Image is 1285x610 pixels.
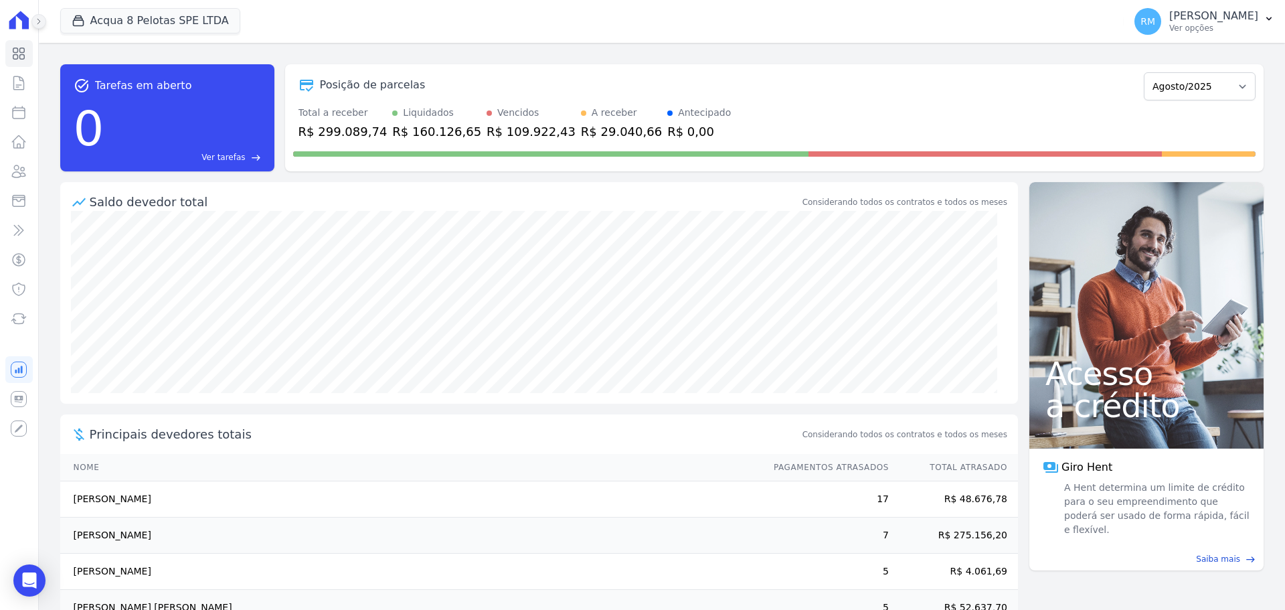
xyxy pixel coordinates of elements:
a: Saiba mais east [1037,553,1256,565]
a: Ver tarefas east [109,151,260,163]
td: R$ 48.676,78 [889,481,1018,518]
span: A Hent determina um limite de crédito para o seu empreendimento que poderá ser usado de forma ráp... [1061,481,1250,537]
button: Acqua 8 Pelotas SPE LTDA [60,8,240,33]
span: task_alt [74,78,90,94]
div: A receber [592,106,637,120]
div: Total a receber [298,106,388,120]
td: [PERSON_NAME] [60,554,761,590]
span: Tarefas em aberto [95,78,192,94]
td: 7 [761,518,889,554]
span: Considerando todos os contratos e todos os meses [802,429,1007,441]
td: R$ 275.156,20 [889,518,1018,554]
td: R$ 4.061,69 [889,554,1018,590]
span: Ver tarefas [201,151,245,163]
div: Considerando todos os contratos e todos os meses [802,196,1007,208]
div: Saldo devedor total [90,193,800,211]
p: [PERSON_NAME] [1169,9,1258,23]
span: Principais devedores totais [90,425,800,443]
td: [PERSON_NAME] [60,481,761,518]
span: east [251,153,261,163]
span: Saiba mais [1196,553,1240,565]
span: Giro Hent [1061,459,1112,475]
span: a crédito [1045,390,1248,422]
div: 0 [74,94,104,163]
div: R$ 109.922,43 [487,123,576,141]
p: Ver opções [1169,23,1258,33]
td: 5 [761,554,889,590]
th: Pagamentos Atrasados [761,454,889,481]
span: east [1246,554,1256,564]
button: RM [PERSON_NAME] Ver opções [1124,3,1285,40]
div: R$ 0,00 [667,123,731,141]
div: R$ 29.040,66 [581,123,662,141]
div: R$ 160.126,65 [392,123,481,141]
td: [PERSON_NAME] [60,518,761,554]
th: Nome [60,454,761,481]
div: Open Intercom Messenger [13,564,46,597]
div: Posição de parcelas [320,77,426,93]
th: Total Atrasado [889,454,1018,481]
div: Vencidos [497,106,539,120]
div: Antecipado [678,106,731,120]
span: Acesso [1045,358,1248,390]
td: 17 [761,481,889,518]
div: R$ 299.089,74 [298,123,388,141]
div: Liquidados [403,106,454,120]
span: RM [1140,17,1155,26]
